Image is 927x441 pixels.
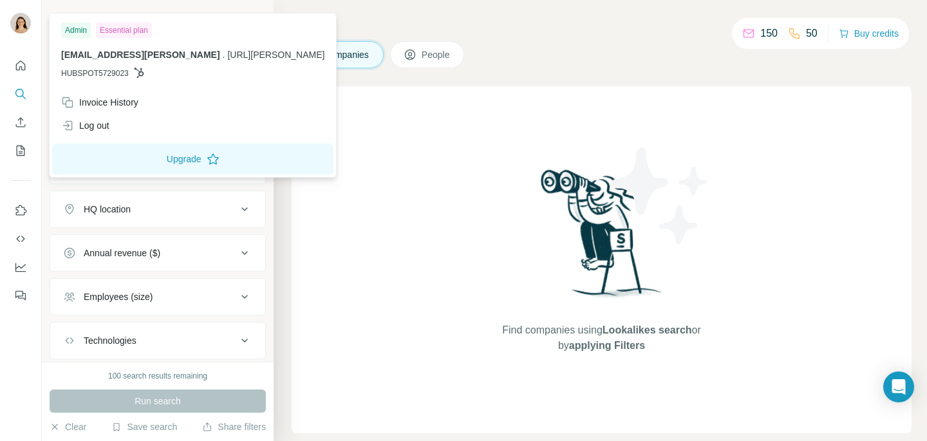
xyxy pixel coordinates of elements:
div: Annual revenue ($) [84,247,160,259]
div: New search [50,12,90,23]
h4: Search [292,15,912,33]
span: Companies [323,48,370,61]
button: HQ location [50,194,265,225]
div: Essential plan [96,23,152,38]
img: Surfe Illustration - Woman searching with binoculars [535,166,669,310]
button: Use Surfe API [10,227,31,250]
span: Lookalikes search [603,324,692,335]
button: Employees (size) [50,281,265,312]
span: [EMAIL_ADDRESS][PERSON_NAME] [61,50,220,60]
button: Upgrade [52,144,333,174]
button: Annual revenue ($) [50,238,265,268]
img: Avatar [10,13,31,33]
button: Hide [224,8,274,27]
button: Use Surfe on LinkedIn [10,199,31,222]
div: HQ location [84,203,131,216]
button: Share filters [202,420,266,433]
p: 150 [760,26,778,41]
div: 100 search results remaining [108,370,207,382]
div: Invoice History [61,96,138,109]
span: People [422,48,451,61]
button: Clear [50,420,86,433]
span: [URL][PERSON_NAME] [227,50,324,60]
p: 50 [806,26,818,41]
span: applying Filters [569,340,645,351]
button: Save search [111,420,177,433]
span: Find companies using or by [498,323,704,353]
button: Dashboard [10,256,31,279]
div: Admin [61,23,91,38]
button: Quick start [10,54,31,77]
button: My lists [10,139,31,162]
button: Feedback [10,284,31,307]
button: Enrich CSV [10,111,31,134]
div: Technologies [84,334,136,347]
span: HUBSPOT5729023 [61,68,129,79]
div: Log out [61,119,109,132]
button: Search [10,82,31,106]
div: Open Intercom Messenger [883,371,914,402]
img: Surfe Illustration - Stars [602,138,718,254]
span: . [223,50,225,60]
div: Employees (size) [84,290,153,303]
button: Buy credits [839,24,899,42]
button: Technologies [50,325,265,356]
